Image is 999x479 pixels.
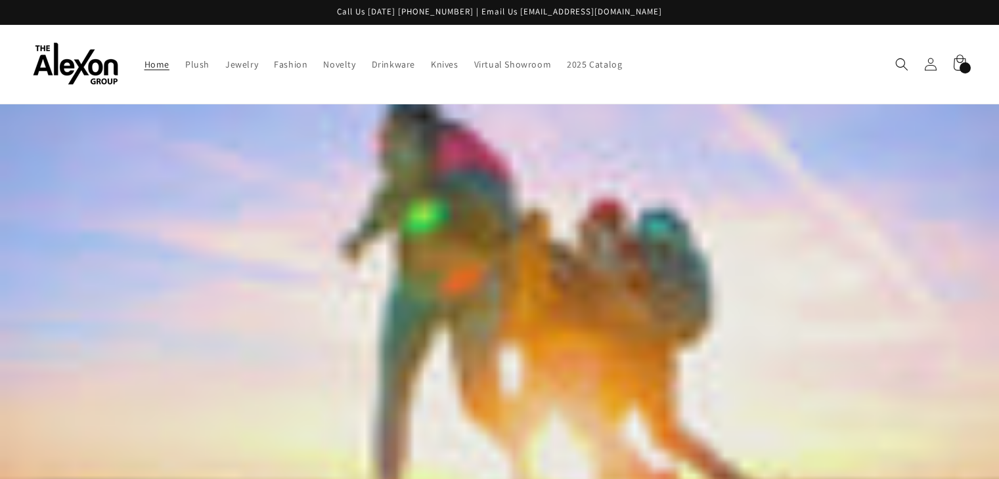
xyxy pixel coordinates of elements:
[266,51,315,78] a: Fashion
[423,51,466,78] a: Knives
[225,58,258,70] span: Jewelry
[144,58,169,70] span: Home
[177,51,217,78] a: Plush
[274,58,307,70] span: Fashion
[217,51,266,78] a: Jewelry
[372,58,415,70] span: Drinkware
[466,51,560,78] a: Virtual Showroom
[474,58,552,70] span: Virtual Showroom
[364,51,423,78] a: Drinkware
[323,58,355,70] span: Novelty
[559,51,630,78] a: 2025 Catalog
[185,58,210,70] span: Plush
[315,51,363,78] a: Novelty
[887,50,916,79] summary: Search
[567,58,622,70] span: 2025 Catalog
[33,43,118,85] img: The Alexon Group
[137,51,177,78] a: Home
[431,58,458,70] span: Knives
